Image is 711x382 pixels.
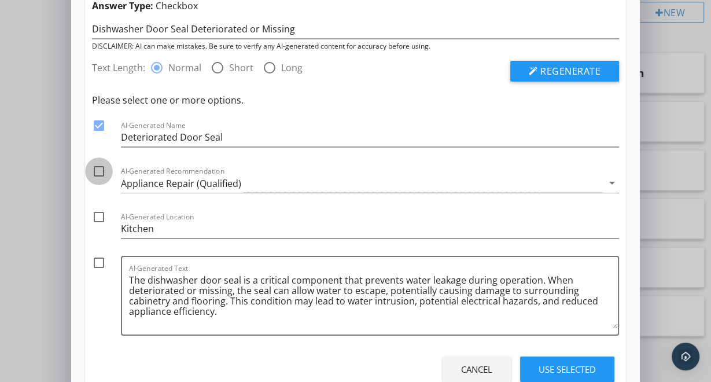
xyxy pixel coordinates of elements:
[121,178,241,189] div: Appliance Repair (Qualified)
[92,41,619,52] div: DISCLAIMER: AI can make mistakes. Be sure to verify any AI-generated content for accuracy before ...
[121,128,619,147] input: AI-Generated Name
[510,61,619,82] button: Regenerate
[92,20,619,39] input: Enter a few words (ex: leaky kitchen faucet)
[520,357,614,382] button: Use Selected
[229,62,253,74] label: Short
[92,93,619,107] div: Please select one or more options.
[443,357,511,382] button: Cancel
[121,219,619,238] input: AI-Generated Location
[540,65,601,78] span: Regenerate
[92,61,150,75] label: Text Length:
[281,62,303,74] label: Long
[672,343,699,370] div: Open Intercom Messenger
[168,62,201,74] label: Normal
[605,176,619,190] i: arrow_drop_down
[461,363,492,376] div: Cancel
[539,363,596,376] div: Use Selected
